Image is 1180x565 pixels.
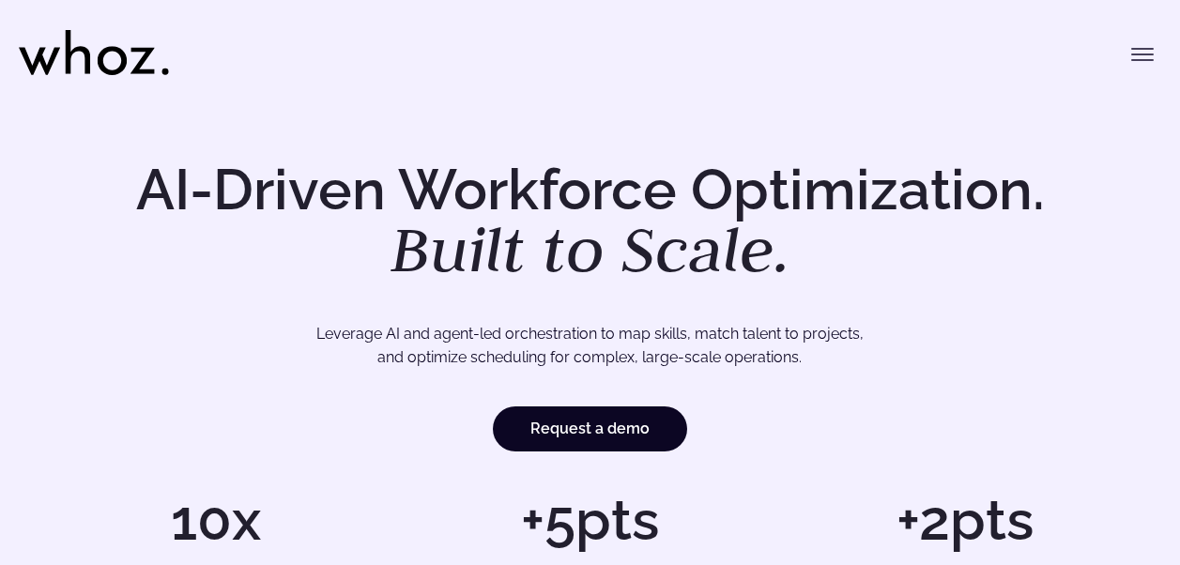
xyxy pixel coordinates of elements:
[93,322,1087,370] p: Leverage AI and agent-led orchestration to map skills, match talent to projects, and optimize sch...
[787,492,1142,548] h1: +2pts
[1124,36,1161,73] button: Toggle menu
[493,406,687,451] a: Request a demo
[1056,441,1154,539] iframe: Chatbot
[38,492,393,548] h1: 10x
[110,161,1071,282] h1: AI-Driven Workforce Optimization.
[391,207,790,290] em: Built to Scale.
[412,492,768,548] h1: +5pts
